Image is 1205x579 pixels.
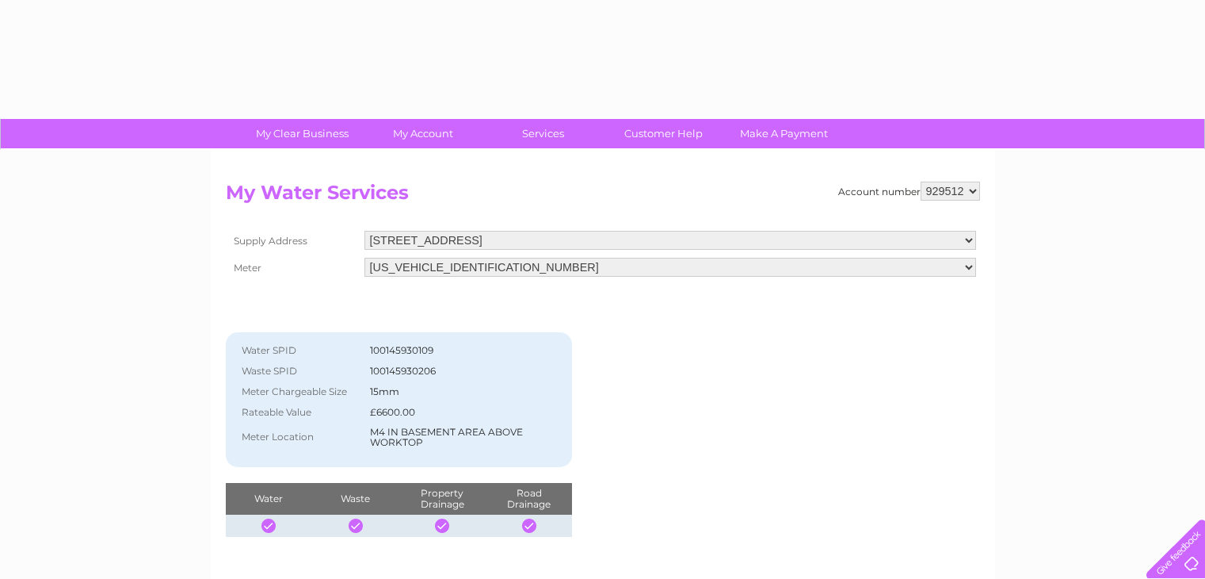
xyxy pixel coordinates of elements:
a: Services [478,119,608,148]
th: Rateable Value [234,402,366,423]
th: Waste SPID [234,361,366,382]
a: My Account [357,119,488,148]
th: Water [226,483,312,515]
th: Supply Address [226,227,360,254]
td: 100145930109 [366,340,565,361]
a: My Clear Business [237,119,368,148]
th: Waste [312,483,398,515]
a: Make A Payment [719,119,849,148]
h2: My Water Services [226,182,980,212]
th: Meter [226,254,360,281]
div: Account number [838,182,980,201]
a: Customer Help [598,119,729,148]
td: 100145930206 [366,361,565,382]
td: £6600.00 [366,402,565,423]
td: M4 IN BASEMENT AREA ABOVE WORKTOP [366,423,565,453]
td: 15mm [366,382,565,402]
th: Meter Chargeable Size [234,382,366,402]
th: Property Drainage [398,483,485,515]
th: Meter Location [234,423,366,453]
th: Water SPID [234,340,366,361]
th: Road Drainage [486,483,573,515]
